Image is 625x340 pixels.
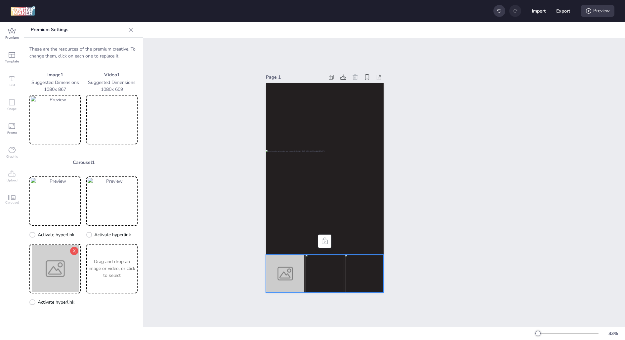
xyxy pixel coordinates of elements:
[31,178,80,225] img: Preview
[5,200,19,205] span: Carousel
[86,79,138,86] p: Suggested Dimensions
[86,86,138,93] p: 1080 x 609
[70,247,78,255] button: X
[29,71,81,78] p: Image 1
[556,4,570,18] button: Export
[266,74,324,81] div: Page 1
[7,178,18,183] span: Upload
[6,154,18,159] span: Graphic
[5,59,19,64] span: Template
[581,5,614,17] div: Preview
[94,231,131,238] span: Activate hyperlink
[31,22,126,38] p: Premium Settings
[7,106,17,112] span: Shape
[532,4,546,18] button: Import
[88,258,137,279] p: Drag and drop an image or video, or click to select
[9,83,15,88] span: Text
[86,71,138,78] p: Video 1
[38,299,74,306] span: Activate hyperlink
[11,6,35,16] img: logo Creative Maker
[29,46,138,59] p: These are the resources of the premium creative. To change them, click on each one to replace it.
[605,330,621,337] div: 33 %
[29,79,81,86] p: Suggested Dimensions
[7,130,17,135] span: Frame
[5,35,19,40] span: Premium
[31,96,80,143] img: Preview
[29,159,138,166] p: Carousel 1
[31,245,80,292] img: Preview
[29,86,81,93] p: 1080 x 867
[38,231,74,238] span: Activate hyperlink
[88,178,137,225] img: Preview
